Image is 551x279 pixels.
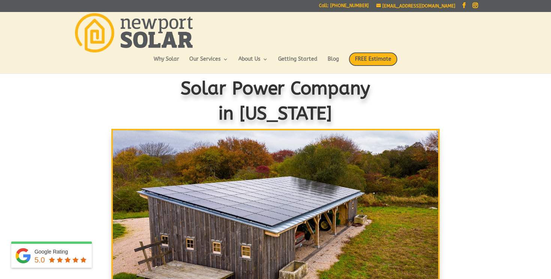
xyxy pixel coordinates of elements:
[238,57,268,69] a: About Us
[34,256,45,264] span: 5.0
[181,78,370,124] span: Solar Power Company in [US_STATE]
[278,57,317,69] a: Getting Started
[319,3,369,11] a: Call: [PHONE_NUMBER]
[349,52,397,66] span: FREE Estimate
[328,57,339,69] a: Blog
[154,57,179,69] a: Why Solar
[75,13,193,52] img: Newport Solar | Solar Energy Optimized.
[189,57,228,69] a: Our Services
[376,3,455,9] a: [EMAIL_ADDRESS][DOMAIN_NAME]
[34,248,88,255] div: Google Rating
[349,52,397,73] a: FREE Estimate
